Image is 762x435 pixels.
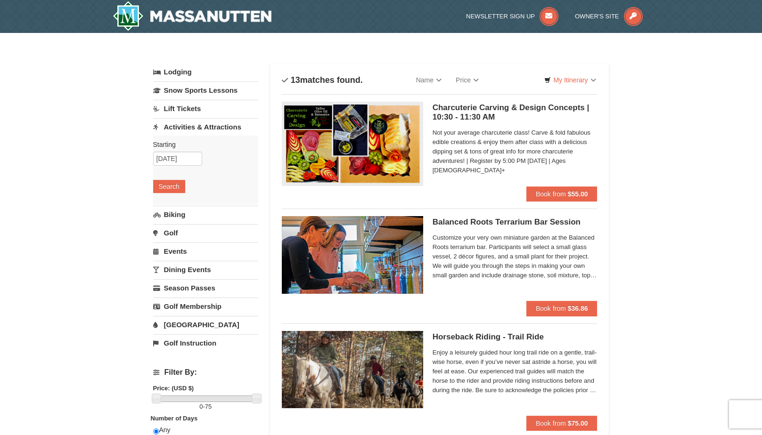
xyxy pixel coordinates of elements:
[153,242,258,260] a: Events
[568,305,588,312] strong: $36.86
[526,301,598,316] button: Book from $36.86
[153,368,258,377] h4: Filter By:
[153,64,258,81] a: Lodging
[568,190,588,198] strong: $55.00
[433,103,598,122] h5: Charcuterie Carving & Design Concepts | 10:30 - 11:30 AM
[153,140,251,149] label: Starting
[153,298,258,315] a: Golf Membership
[568,419,588,427] strong: $75.00
[538,73,602,87] a: My Itinerary
[113,1,272,31] img: Massanutten Resort Logo
[409,71,449,89] a: Name
[282,216,423,293] img: 18871151-30-393e4332.jpg
[153,316,258,333] a: [GEOGRAPHIC_DATA]
[153,81,258,99] a: Snow Sports Lessons
[466,13,558,20] a: Newsletter Sign Up
[536,190,566,198] span: Book from
[536,419,566,427] span: Book from
[449,71,486,89] a: Price
[199,403,203,410] span: 0
[153,279,258,297] a: Season Passes
[526,416,598,431] button: Book from $75.00
[282,331,423,408] img: 21584748-79-4e8ac5ed.jpg
[433,348,598,395] span: Enjoy a leisurely guided hour long trail ride on a gentle, trail-wise horse, even if you’ve never...
[536,305,566,312] span: Book from
[282,75,363,85] h4: matches found.
[153,118,258,136] a: Activities & Attractions
[575,13,619,20] span: Owner's Site
[153,334,258,352] a: Golf Instruction
[433,332,598,342] h5: Horseback Riding - Trail Ride
[151,415,198,422] strong: Number of Days
[153,402,258,411] label: -
[113,1,272,31] a: Massanutten Resort
[153,261,258,278] a: Dining Events
[291,75,300,85] span: 13
[433,233,598,280] span: Customize your very own miniature garden at the Balanced Roots terrarium bar. Participants will s...
[205,403,212,410] span: 75
[526,186,598,201] button: Book from $55.00
[466,13,535,20] span: Newsletter Sign Up
[153,224,258,242] a: Golf
[433,217,598,227] h5: Balanced Roots Terrarium Bar Session
[153,180,185,193] button: Search
[153,206,258,223] a: Biking
[282,102,423,186] img: 18871151-79-7a7e7977.png
[433,128,598,175] span: Not your average charcuterie class! Carve & fold fabulous edible creations & enjoy them after cla...
[153,385,194,392] strong: Price: (USD $)
[153,100,258,117] a: Lift Tickets
[575,13,643,20] a: Owner's Site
